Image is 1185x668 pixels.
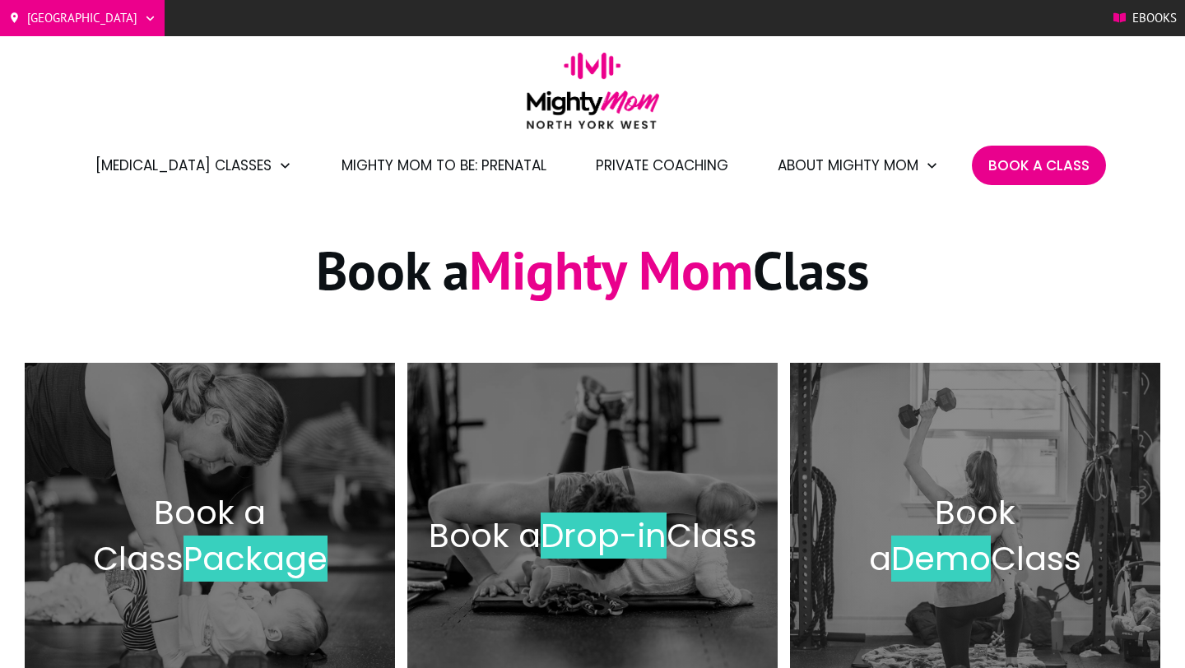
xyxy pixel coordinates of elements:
span: Drop-in [541,513,667,559]
span: [GEOGRAPHIC_DATA] [27,6,137,30]
span: Book a [869,489,1015,582]
span: About Mighty Mom [778,151,918,179]
a: [MEDICAL_DATA] Classes [95,151,292,179]
span: Class [991,536,1081,582]
span: Book a Class [93,489,267,582]
a: Private Coaching [596,151,728,179]
span: Demo [891,536,991,582]
h1: Book a Class [26,235,1159,325]
h2: Book a Class [425,513,760,559]
span: [MEDICAL_DATA] Classes [95,151,272,179]
span: Ebooks [1132,6,1177,30]
a: Mighty Mom to Be: Prenatal [342,151,546,179]
a: Ebooks [1113,6,1177,30]
a: [GEOGRAPHIC_DATA] [8,6,156,30]
a: Book A Class [988,151,1090,179]
a: About Mighty Mom [778,151,939,179]
span: Package [184,536,328,582]
span: Mighty Mom [469,235,753,304]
